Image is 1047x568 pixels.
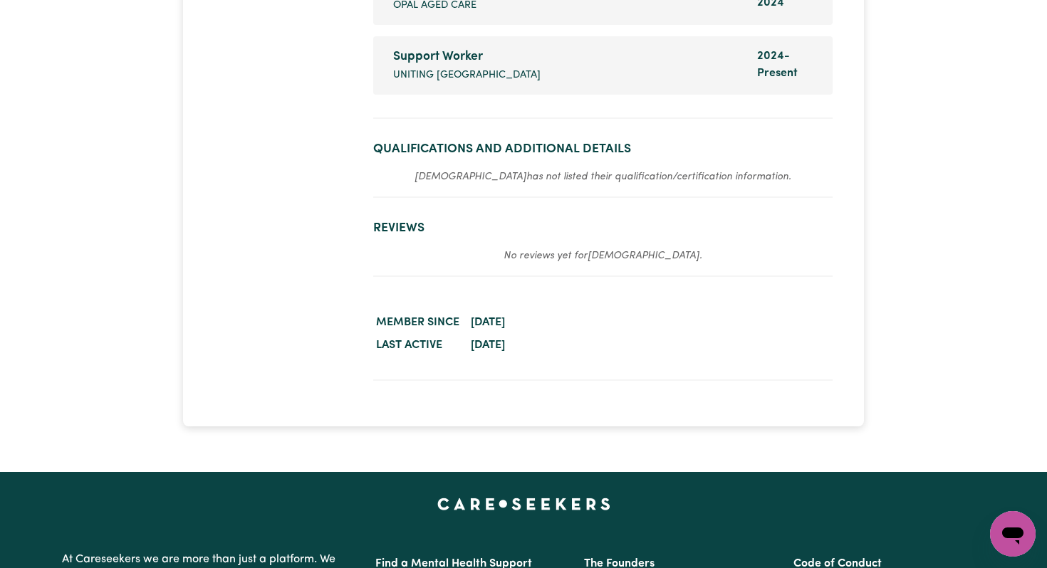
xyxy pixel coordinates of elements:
span: Uniting [GEOGRAPHIC_DATA] [393,68,541,83]
iframe: Button to launch messaging window [990,511,1036,557]
h2: Reviews [373,221,833,236]
div: Support Worker [393,48,740,66]
span: 2024 - Present [757,51,798,79]
em: No reviews yet for [DEMOGRAPHIC_DATA] . [504,251,702,261]
time: [DATE] [471,317,505,328]
h2: Qualifications and Additional Details [373,142,833,157]
dt: Member since [373,311,462,334]
dt: Last active [373,334,462,357]
time: [DATE] [471,340,505,351]
a: Careseekers home page [437,498,610,509]
em: [DEMOGRAPHIC_DATA] has not listed their qualification/certification information. [415,172,791,182]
